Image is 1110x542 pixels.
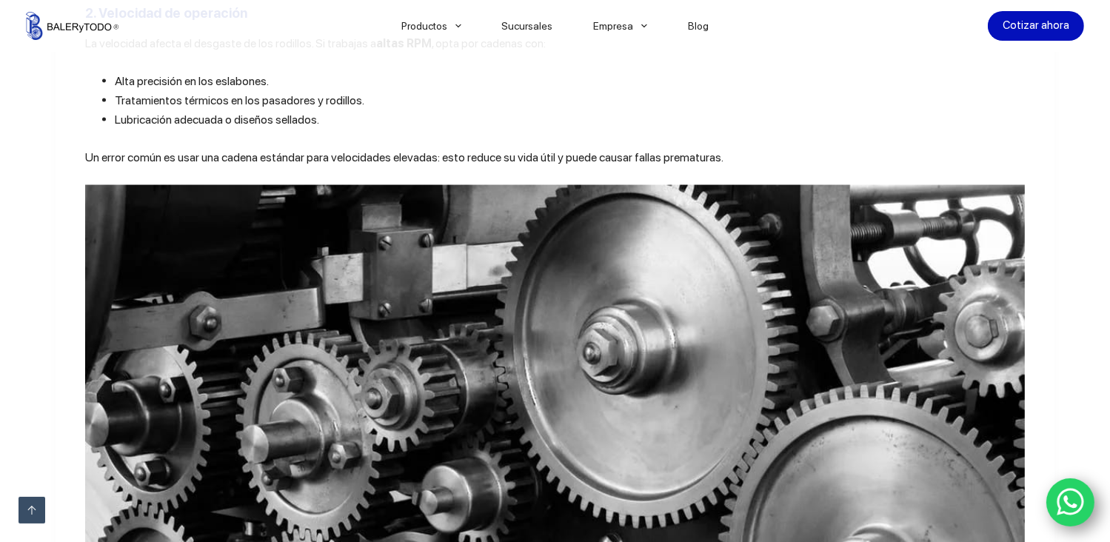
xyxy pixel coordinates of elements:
[115,113,319,127] span: Lubricación adecuada o diseños sellados.
[19,497,45,523] a: Ir arriba
[1046,478,1095,527] a: WhatsApp
[26,12,118,40] img: Balerytodo
[115,93,364,107] span: Tratamientos térmicos en los pasadores y rodillos.
[85,150,723,164] span: Un error común es usar una cadena estándar para velocidades elevadas: esto reduce su vida útil y ...
[115,74,269,88] span: Alta precisión en los eslabones.
[988,11,1084,41] a: Cotizar ahora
